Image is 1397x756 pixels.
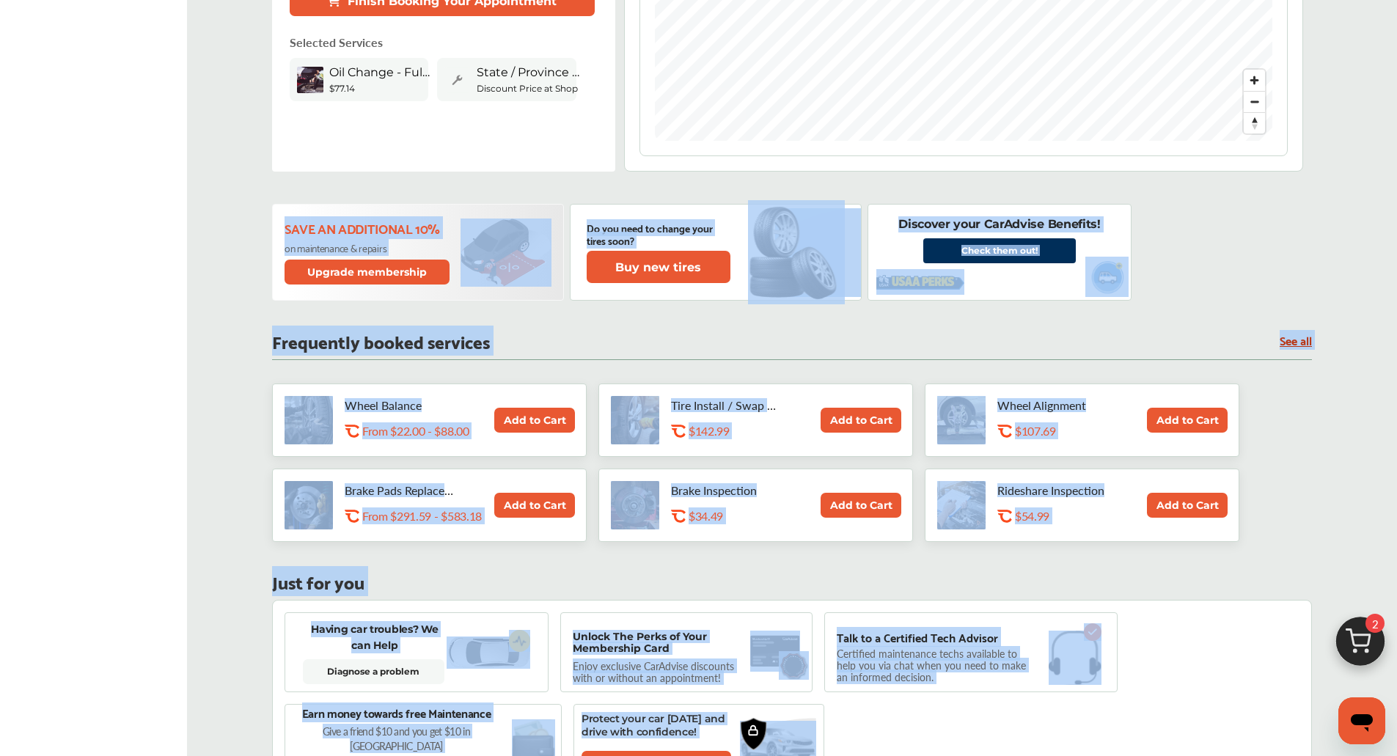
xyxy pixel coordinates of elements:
button: Add to Cart [1147,408,1228,433]
p: Just for you [272,574,364,588]
p: Selected Services [290,34,383,51]
div: $107.69 [1015,424,1151,438]
a: Check them out! [923,238,1076,263]
p: on maintenance & repairs [285,242,452,254]
button: Zoom in [1244,70,1265,91]
div: $54.99 [1015,509,1151,523]
button: Upgrade membership [285,260,450,285]
img: tire-wheel-balance-thumb.jpg [285,396,333,444]
button: Zoom out [1244,91,1265,112]
p: Do you need to change your tires soon? [587,221,730,246]
img: usaa-vehicle.1b55c2f1.svg [1085,257,1129,297]
img: check-icon.521c8815.svg [1084,623,1101,641]
span: Reset bearing to north [1244,113,1265,133]
img: headphones.1b115f31.svg [1049,631,1101,685]
span: Oil Change - Full-synthetic [329,65,432,79]
div: $142.99 [689,424,825,438]
a: Diagnose a problem [303,659,444,684]
button: Add to Cart [494,408,575,433]
div: $34.49 [689,509,825,523]
a: Buy new tires [587,251,733,283]
p: From $291.59 - $583.18 [362,509,482,523]
p: Brake Pads Replacement [345,483,455,497]
img: brake-pads-replacement-thumb.jpg [285,481,333,529]
p: Having car troubles? We can Help [303,621,447,653]
img: wheel-alignment-thumb.jpg [937,396,986,444]
img: cart_icon.3d0951e8.svg [1325,610,1396,680]
p: Tire Install / Swap Tires [671,398,781,412]
button: Buy new tires [587,251,730,283]
p: Frequently booked services [272,334,490,348]
img: new-tire.a0c7fe23.svg [748,200,845,304]
button: Add to Cart [494,493,575,518]
p: Enjoy exclusive CarAdvise discounts with or without an appointment! [573,660,749,683]
span: State / Province Inspection [477,65,579,79]
p: Wheel Alignment [997,398,1107,412]
img: diagnose-vehicle.c84bcb0a.svg [447,636,530,669]
p: Discover your CarAdvise Benefits! [898,216,1100,232]
p: Earn money towards free Maintenance [302,705,491,721]
p: Protect your car [DATE] and drive with confidence! [582,712,743,738]
img: badge.f18848ea.svg [779,651,809,680]
img: usaa-logo.5ee3b997.svg [876,269,964,295]
img: tire-install-swap-tires-thumb.jpg [611,396,659,444]
p: Wheel Balance [345,398,455,412]
b: $77.14 [329,83,355,94]
b: Discount Price at Shop [477,83,578,94]
p: Certified maintenance techs available to help you via chat when you need to make an informed deci... [837,650,1037,680]
img: oil-change-thumb.jpg [297,67,323,93]
button: Add to Cart [1147,493,1228,518]
img: default_wrench_icon.d1a43860.svg [444,67,471,93]
button: Reset bearing to north [1244,112,1265,133]
iframe: Button to launch messaging window [1338,697,1385,744]
a: See all [1280,334,1312,346]
button: Add to Cart [821,493,901,518]
p: Save an additional 10% [285,220,452,236]
button: Add to Cart [821,408,901,433]
p: Talk to a Certified Tech Advisor [837,631,998,644]
img: lock-icon.a4a4a2b2.svg [747,724,759,736]
span: Zoom out [1244,92,1265,112]
img: brake-inspection-thumb.jpg [611,481,659,529]
img: cardiogram-logo.18e20815.svg [509,630,531,652]
p: Unlock The Perks of Your Membership Card [573,631,744,654]
img: warranty.a715e77d.svg [740,717,767,751]
span: 2 [1365,614,1385,633]
p: Rideshare Inspection [997,483,1107,497]
p: Give a friend $10 and you get $10 in [GEOGRAPHIC_DATA] [291,724,502,753]
img: update-membership.81812027.svg [461,219,551,287]
img: maintenance-card.27cfeff5.svg [750,631,800,671]
p: From $22.00 - $88.00 [362,424,469,438]
p: Brake Inspection [671,483,781,497]
img: rideshare-visual-inspection-thumb.jpg [937,481,986,529]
